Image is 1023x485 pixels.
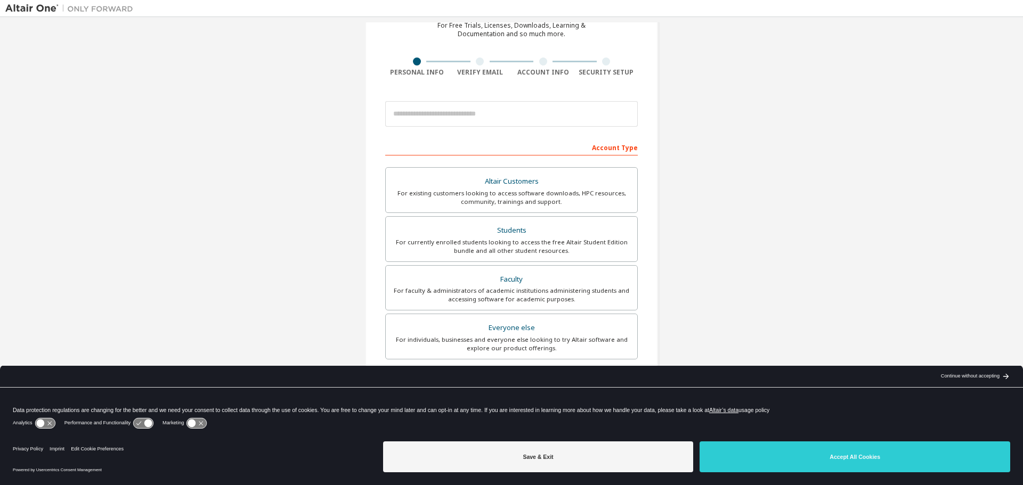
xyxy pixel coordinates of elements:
div: Account Type [385,138,638,155]
div: Verify Email [449,68,512,77]
div: Account Info [511,68,575,77]
div: Faculty [392,272,631,287]
div: For Free Trials, Licenses, Downloads, Learning & Documentation and so much more. [437,21,586,38]
img: Altair One [5,3,139,14]
div: Personal Info [385,68,449,77]
div: Altair Customers [392,174,631,189]
div: Students [392,223,631,238]
div: Everyone else [392,320,631,335]
div: For existing customers looking to access software downloads, HPC resources, community, trainings ... [392,189,631,206]
div: For currently enrolled students looking to access the free Altair Student Edition bundle and all ... [392,238,631,255]
div: For individuals, businesses and everyone else looking to try Altair software and explore our prod... [392,335,631,352]
div: Security Setup [575,68,638,77]
div: For faculty & administrators of academic institutions administering students and accessing softwa... [392,286,631,303]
